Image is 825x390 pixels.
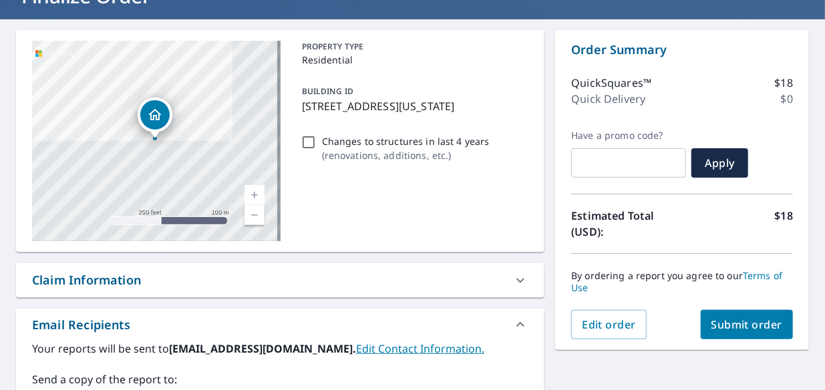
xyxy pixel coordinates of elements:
[702,156,737,170] span: Apply
[571,75,651,91] p: QuickSquares™
[571,130,686,142] label: Have a promo code?
[302,53,524,67] p: Residential
[356,341,484,356] a: EditContactInfo
[571,269,782,294] a: Terms of Use
[571,208,682,240] p: Estimated Total (USD):
[138,97,172,139] div: Dropped pin, building 1, Residential property, 4033 Michigan Ave Charleston Afb, SC 29404
[302,98,524,114] p: [STREET_ADDRESS][US_STATE]
[32,271,141,289] div: Claim Information
[32,341,528,357] label: Your reports will be sent to
[775,208,793,240] p: $18
[701,310,794,339] button: Submit order
[781,91,793,107] p: $0
[775,75,793,91] p: $18
[16,309,544,341] div: Email Recipients
[322,148,490,162] p: ( renovations, additions, etc. )
[244,185,265,205] a: Current Level 17, Zoom In
[302,85,353,97] p: BUILDING ID
[32,371,528,387] label: Send a copy of the report to:
[711,317,783,332] span: Submit order
[571,270,793,294] p: By ordering a report you agree to our
[691,148,748,178] button: Apply
[322,134,490,148] p: Changes to structures in last 4 years
[169,341,356,356] b: [EMAIL_ADDRESS][DOMAIN_NAME].
[582,317,636,332] span: Edit order
[571,41,793,59] p: Order Summary
[571,91,645,107] p: Quick Delivery
[244,205,265,225] a: Current Level 17, Zoom Out
[571,310,647,339] button: Edit order
[16,263,544,297] div: Claim Information
[32,316,130,334] div: Email Recipients
[302,41,524,53] p: PROPERTY TYPE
